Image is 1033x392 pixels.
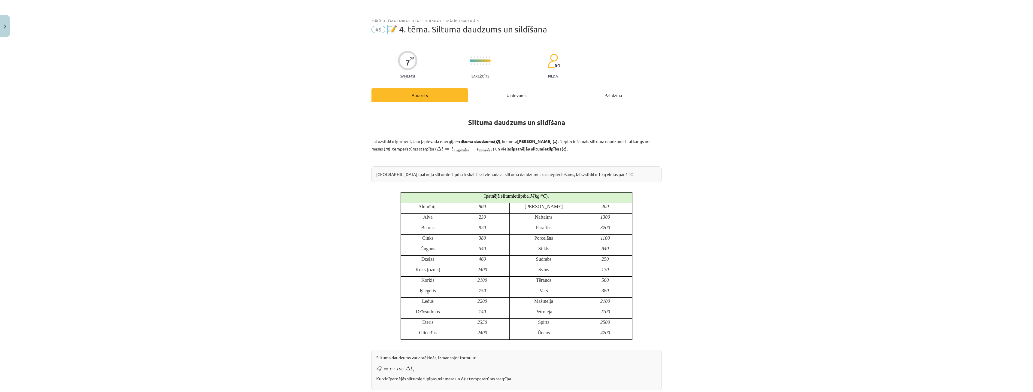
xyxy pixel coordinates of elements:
img: icon-short-line-57e1e144782c952c97e751825c79c345078a6d821885a25fce030b3d8c18986b.svg [474,63,474,65]
span: Ūdens [538,330,550,335]
span: Korķis [421,278,435,283]
em: Q [495,138,499,144]
: 250 [601,257,609,262]
span: Porcelāns [535,236,553,241]
div: Palīdzība [565,88,662,102]
p: pilda [548,74,558,78]
em: t [464,376,465,381]
span: Spirts [538,320,549,325]
span: Dzīvsudrabs [416,309,440,314]
span: #5 [371,26,385,33]
img: icon-short-line-57e1e144782c952c97e751825c79c345078a6d821885a25fce030b3d8c18986b.svg [486,56,486,58]
span: t [477,147,479,151]
p: Saņemsi [398,74,417,78]
: ° [541,193,543,199]
: J [530,193,532,199]
img: icon-short-line-57e1e144782c952c97e751825c79c345078a6d821885a25fce030b3d8c18986b.svg [489,63,489,65]
: 2100 [477,278,487,283]
img: icon-short-line-57e1e144782c952c97e751825c79c345078a6d821885a25fce030b3d8c18986b.svg [483,56,483,58]
span: = [445,148,450,150]
p: Lai uzsildītu ķermeni, tam jāpievada enerģija – , ko mēra . Nepieciešamais siltuma daudzums ir at... [371,138,662,153]
: 2100 [600,299,610,304]
div: Apraksts [371,88,468,102]
strong: ( ) [562,146,568,151]
span: Koks (ozols) [416,267,440,272]
div: Mācību tēma: Fizika 9. klases 1. ieskaites mācību materiāls [371,19,662,23]
strong: ( ) [494,138,500,144]
p: Kur ir īpatnējās siltumietilpības, ir masa un Δ ir temperatūras starpība. [376,375,657,382]
span: Petroleja [535,309,552,314]
span: Δ [437,146,441,151]
: kg [535,193,539,199]
span: − [471,147,475,151]
span: Parafīns [536,225,551,230]
span: Betons [421,225,435,230]
: 230 [479,214,486,220]
span: Svins [538,267,549,272]
: 840 [601,246,609,251]
span: Cinks [422,236,433,241]
span: , [413,369,414,372]
span: t [410,366,413,371]
span: Tērauds [536,278,552,283]
img: icon-short-line-57e1e144782c952c97e751825c79c345078a6d821885a25fce030b3d8c18986b.svg [489,56,489,58]
img: icon-short-line-57e1e144782c952c97e751825c79c345078a6d821885a25fce030b3d8c18986b.svg [471,63,471,65]
: 1300 [600,214,610,220]
: 140 [479,309,486,314]
span: c [390,368,392,371]
span: Varš [539,288,548,293]
span: Glicerīns [419,330,437,335]
span: Alva [423,214,432,220]
: 2200 [477,299,487,304]
div: [GEOGRAPHIC_DATA] īpatnējā siltumietilpība ir skaitliski vienāda ar siltuma daudzumu, kas nepieci... [371,166,662,182]
: 920 [479,225,486,230]
span: 91 [555,62,560,68]
span: = [383,368,388,370]
span: Īpatnējā siltumietilpība, [484,193,530,199]
img: students-c634bb4e5e11cddfef0936a35e636f08e4e9abd3cc4e673bd6f9a4125e45ecb1.svg [547,53,558,68]
em: с [563,146,565,151]
b: siltuma daudzums [459,138,494,144]
: 460 [479,257,486,262]
span: Δ [406,366,410,371]
: 380 [601,288,609,293]
em: . [567,146,568,151]
span: Ēteris [422,320,433,325]
p: Sarežģīts [471,74,489,78]
span: Ledus [422,299,434,304]
em: J [554,138,556,144]
: ⋅ [539,193,541,199]
p: Siltuma daudzums var aprēķināt, izmantojot formulu: [376,354,657,361]
div: Uzdevums [468,88,565,102]
b: īpatnējās siltumietilpības [512,146,562,151]
span: m [397,368,402,371]
img: icon-close-lesson-0947bae3869378f0d4975bcd49f059093ad1ed9edebbc8119c70593378902aed.svg [4,25,6,29]
: /( [532,193,535,199]
: 380 [479,236,486,241]
img: icon-short-line-57e1e144782c952c97e751825c79c345078a6d821885a25fce030b3d8c18986b.svg [477,56,477,58]
span: Mašīneļļa [534,299,553,304]
span: Q [377,366,382,372]
img: icon-short-line-57e1e144782c952c97e751825c79c345078a6d821885a25fce030b3d8c18986b.svg [486,63,486,65]
img: icon-short-line-57e1e144782c952c97e751825c79c345078a6d821885a25fce030b3d8c18986b.svg [480,56,480,58]
: 2400 [477,267,487,272]
span: Sudrabs [536,257,552,262]
div: 7 [406,59,410,67]
: 3200 [600,225,610,230]
em: m [438,376,441,381]
: 2500 [600,320,610,325]
span: Alumīnijs [418,204,438,209]
: 750 [479,288,486,293]
span: ). [546,193,549,199]
strong: Siltuma daudzums un sildīšana [468,118,565,127]
img: icon-short-line-57e1e144782c952c97e751825c79c345078a6d821885a25fce030b3d8c18986b.svg [480,63,480,65]
span: 📝 4. tēma. Siltuma daudzums un sildīšana [387,24,547,34]
: 880 [479,204,486,209]
img: icon-short-line-57e1e144782c952c97e751825c79c345078a6d821885a25fce030b3d8c18986b.svg [483,63,483,65]
span: Naftalīns [535,214,553,220]
img: icon-short-line-57e1e144782c952c97e751825c79c345078a6d821885a25fce030b3d8c18986b.svg [477,63,477,65]
span: Dzelzs [421,257,435,262]
span: Čuguns [420,246,435,251]
span: ⋅ [394,369,395,370]
span: augstaka [453,148,469,152]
